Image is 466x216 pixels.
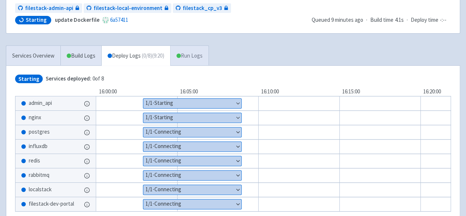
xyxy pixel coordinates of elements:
[15,75,43,83] span: Starting
[46,75,91,82] span: Services deployed:
[46,75,104,83] span: 0 of 8
[173,3,231,13] a: filestack_cp_v3
[55,16,99,23] strong: update Dockerfile
[15,3,82,13] a: filestack-admin-api
[440,16,446,24] span: -:--
[29,185,52,194] span: localstack
[170,46,209,66] a: Run Logs
[312,16,363,23] span: Queued
[142,52,164,60] span: ( 0 / 8 ) (9:20)
[84,3,171,13] a: filestack-local-environment
[339,88,420,96] div: 16:15:00
[395,16,404,24] span: 4.1s
[258,88,339,96] div: 16:10:00
[25,4,73,13] span: filestack-admin-api
[29,200,74,208] span: filestack-dev-portal
[29,157,40,165] span: redis
[312,16,451,24] div: · ·
[331,16,363,23] time: 9 minutes ago
[94,4,162,13] span: filestack-local-environment
[29,128,50,136] span: postgres
[29,113,41,122] span: nginx
[177,88,258,96] div: 16:05:00
[96,88,177,96] div: 16:00:00
[29,171,49,179] span: rabbitmq
[29,142,48,151] span: influxdb
[6,46,60,66] a: Services Overview
[26,16,47,24] span: Starting
[61,46,101,66] a: Build Logs
[183,4,222,13] span: filestack_cp_v3
[101,46,170,66] a: Deploy Logs (0/8)(9:20)
[110,16,128,23] a: 6a57411
[370,16,393,24] span: Build time
[29,99,52,107] span: admin_api
[411,16,438,24] span: Deploy time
